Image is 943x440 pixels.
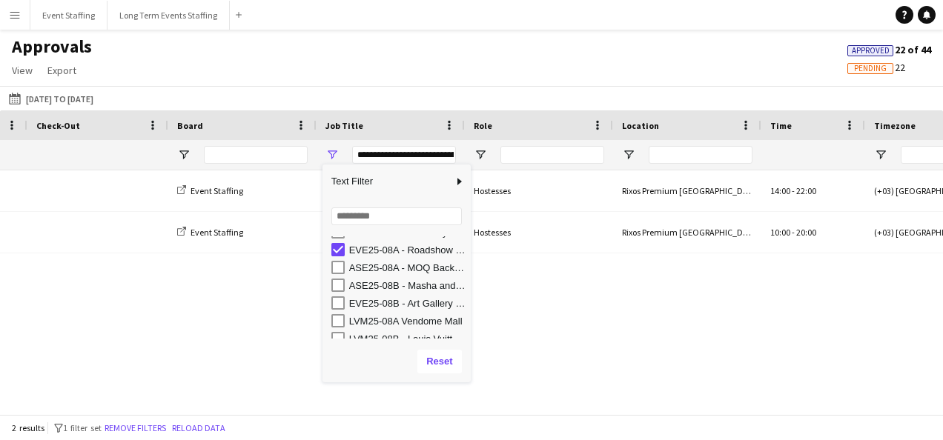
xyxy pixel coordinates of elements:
[322,205,471,347] div: Filter List
[349,262,466,273] div: ASE25-08A - MOQ Back to School Campaign
[349,244,466,256] div: EVE25-08A - Roadshow Hostess
[177,148,191,161] button: Open Filter Menu
[500,146,604,164] input: Role Filter Input
[6,61,39,80] a: View
[792,185,795,196] span: -
[349,298,466,309] div: EVE25-08B - Art Gallery Sales Associate
[349,333,466,344] div: LVM25-08B - Louis Vuitton [GEOGRAPHIC_DATA] Client Advisor
[792,227,795,238] span: -
[465,170,613,211] div: Hostesses
[770,185,790,196] span: 14:00
[874,120,916,131] span: Timezone
[30,1,107,30] button: Event Staffing
[847,43,931,56] span: 22 of 44
[622,148,635,161] button: Open Filter Menu
[6,90,96,107] button: [DATE] to [DATE]
[465,212,613,253] div: Hostesses
[322,169,453,194] span: Text Filter
[474,120,492,131] span: Role
[177,227,243,238] a: Event Staffing
[42,61,82,80] a: Export
[102,420,169,436] button: Remove filters
[770,227,790,238] span: 10:00
[169,420,228,436] button: Reload data
[854,64,887,73] span: Pending
[349,280,466,291] div: ASE25-08B - Masha and The Bear [PERSON_NAME]
[191,185,243,196] span: Event Staffing
[417,350,461,373] button: Reset
[847,61,905,74] span: 22
[107,1,230,30] button: Long Term Events Staffing
[874,148,887,161] button: Open Filter Menu
[204,146,308,164] input: Board Filter Input
[331,207,462,225] input: Search filter values
[177,120,203,131] span: Board
[322,164,471,382] div: Column Filter
[177,185,243,196] a: Event Staffing
[349,316,466,327] div: LVM25-08A Vendome Mall
[796,185,816,196] span: 22:00
[613,170,761,211] div: Rixos Premium [GEOGRAPHIC_DATA], [GEOGRAPHIC_DATA], [GEOGRAPHIC_DATA]
[36,120,80,131] span: Check-Out
[325,120,363,131] span: Job Title
[770,120,792,131] span: Time
[325,148,339,161] button: Open Filter Menu
[191,227,243,238] span: Event Staffing
[796,227,816,238] span: 20:00
[63,422,102,433] span: 1 filter set
[474,148,487,161] button: Open Filter Menu
[47,64,76,77] span: Export
[12,64,33,77] span: View
[649,146,752,164] input: Location Filter Input
[613,212,761,253] div: Rixos Premium [GEOGRAPHIC_DATA], [GEOGRAPHIC_DATA], [GEOGRAPHIC_DATA]
[622,120,659,131] span: Location
[852,46,890,56] span: Approved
